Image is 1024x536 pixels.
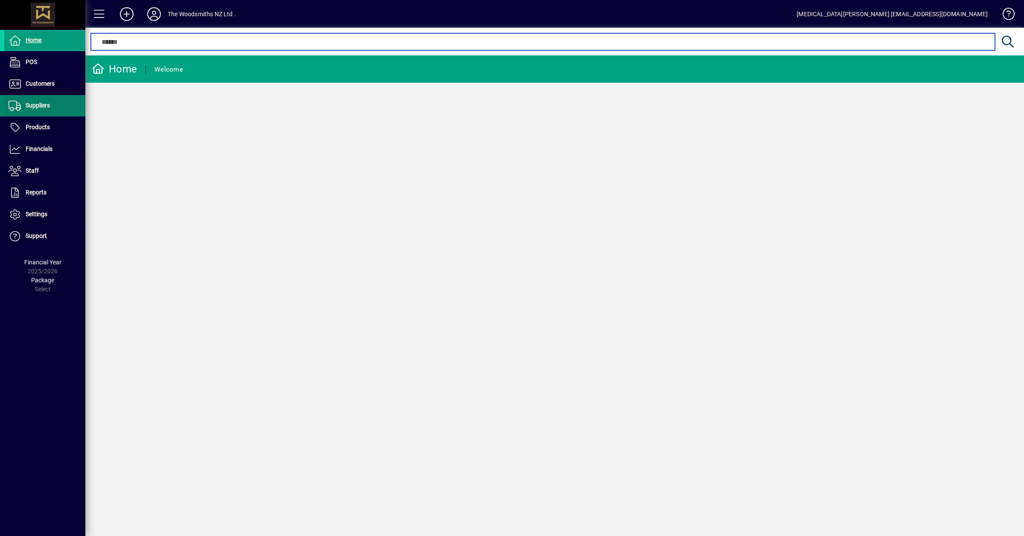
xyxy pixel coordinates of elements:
[26,211,47,217] span: Settings
[797,7,988,21] div: [MEDICAL_DATA][PERSON_NAME] [EMAIL_ADDRESS][DOMAIN_NAME]
[26,189,47,196] span: Reports
[26,232,47,239] span: Support
[4,139,85,160] a: Financials
[26,58,37,65] span: POS
[26,124,50,130] span: Products
[4,52,85,73] a: POS
[996,2,1013,29] a: Knowledge Base
[92,62,137,76] div: Home
[26,167,39,174] span: Staff
[113,6,140,22] button: Add
[24,259,61,266] span: Financial Year
[26,37,41,43] span: Home
[4,95,85,116] a: Suppliers
[4,226,85,247] a: Support
[4,73,85,95] a: Customers
[4,182,85,203] a: Reports
[168,7,236,21] div: The Woodsmiths NZ Ltd .
[31,277,54,284] span: Package
[26,102,50,109] span: Suppliers
[140,6,168,22] button: Profile
[26,80,55,87] span: Customers
[154,63,183,76] div: Welcome
[4,204,85,225] a: Settings
[4,160,85,182] a: Staff
[4,117,85,138] a: Products
[26,145,52,152] span: Financials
